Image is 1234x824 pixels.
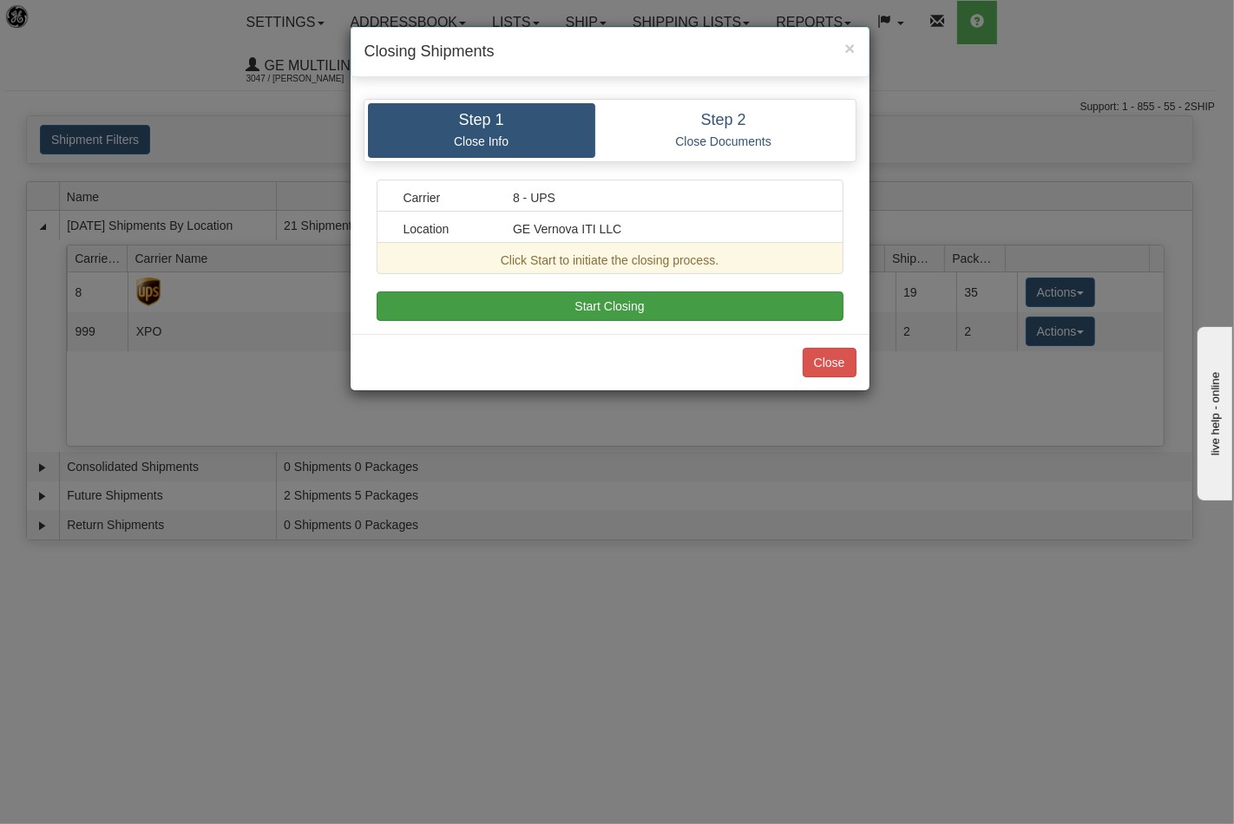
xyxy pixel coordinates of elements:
[595,103,852,158] a: Step 2 Close Documents
[377,291,843,321] button: Start Closing
[381,134,582,149] p: Close Info
[608,134,839,149] p: Close Documents
[500,189,830,206] div: 8 - UPS
[368,103,595,158] a: Step 1 Close Info
[844,39,855,57] button: Close
[381,112,582,129] h4: Step 1
[803,348,857,377] button: Close
[391,252,830,269] div: Click Start to initiate the closing process.
[364,41,856,63] h4: Closing Shipments
[608,112,839,129] h4: Step 2
[500,220,830,238] div: GE Vernova ITI LLC
[1194,324,1232,500] iframe: chat widget
[391,220,501,238] div: Location
[844,38,855,58] span: ×
[13,15,161,28] div: live help - online
[391,189,501,206] div: Carrier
